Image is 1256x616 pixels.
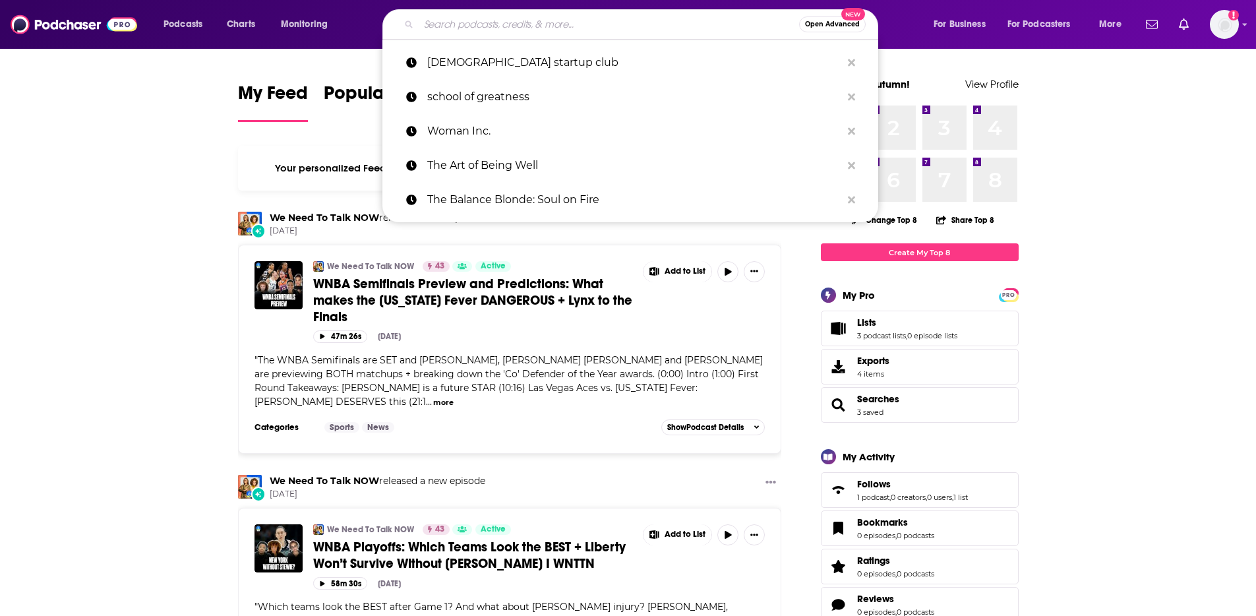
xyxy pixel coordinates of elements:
span: Lists [857,317,876,328]
a: Searches [825,396,852,414]
span: , [895,569,897,578]
button: Show More Button [760,475,781,491]
button: Open AdvancedNew [799,16,866,32]
a: We Need To Talk NOW [270,212,379,224]
button: open menu [154,14,220,35]
span: Charts [227,15,255,34]
button: open menu [1090,14,1138,35]
div: [DATE] [378,579,401,588]
div: [DATE] [378,332,401,341]
a: The Art of Being Well [382,148,878,183]
span: 4 items [857,369,889,379]
a: Lists [857,317,957,328]
span: PRO [1001,290,1017,300]
span: Podcasts [164,15,202,34]
a: Lists [825,319,852,338]
img: WNBA Playoffs: Which Teams Look the BEST + Liberty Won’t Survive Without Breanna Stewart I WNTTN [254,524,303,572]
img: We Need To Talk NOW [313,261,324,272]
a: 0 episodes [857,531,895,540]
button: Show More Button [744,261,765,282]
button: ShowPodcast Details [661,419,765,435]
span: Ratings [821,549,1019,584]
a: WNBA Playoffs: Which Teams Look the BEST + Liberty Won’t Survive Without [PERSON_NAME] I WNTTN [313,539,634,572]
button: Show profile menu [1210,10,1239,39]
span: , [895,531,897,540]
span: " [254,354,763,408]
a: 3 saved [857,408,883,417]
img: WNBA Semifinals Preview and Predictions: What makes the Indiana Fever DANGEROUS + Lynx to the Finals [254,261,303,309]
a: We Need To Talk NOW [327,261,414,272]
button: more [433,397,454,408]
a: 1 list [953,493,968,502]
button: open menu [999,14,1090,35]
span: , [952,493,953,502]
a: Follows [857,478,968,490]
span: [DATE] [270,226,485,237]
a: View Profile [965,78,1019,90]
span: Bookmarks [821,510,1019,546]
img: We Need To Talk NOW [313,524,324,535]
span: Bookmarks [857,516,908,528]
div: My Activity [843,450,895,463]
a: We Need To Talk NOW [327,524,414,535]
span: Add to List [665,266,705,276]
span: Popular Feed [324,82,436,112]
div: New Episode [251,224,266,238]
span: Exports [857,355,889,367]
span: 43 [435,523,444,536]
button: open menu [924,14,1002,35]
button: Share Top 8 [936,207,995,233]
a: Reviews [825,596,852,614]
span: Add to List [665,530,705,539]
img: We Need To Talk NOW [238,212,262,235]
a: WNBA Semifinals Preview and Predictions: What makes the [US_STATE] Fever DANGEROUS + Lynx to the ... [313,276,634,325]
div: Your personalized Feed is curated based on the Podcasts, Creators, Users, and Lists that you Follow. [238,146,782,191]
svg: Add a profile image [1228,10,1239,20]
span: For Business [934,15,986,34]
a: 0 podcasts [897,531,934,540]
span: Searches [857,393,899,405]
span: , [889,493,891,502]
span: Follows [857,478,891,490]
span: WNBA Semifinals Preview and Predictions: What makes the [US_STATE] Fever DANGEROUS + Lynx to the ... [313,276,632,325]
img: We Need To Talk NOW [238,475,262,499]
button: open menu [272,14,345,35]
img: User Profile [1210,10,1239,39]
a: 43 [423,524,450,535]
span: Follows [821,472,1019,508]
span: ... [426,396,432,408]
a: 3 podcast lists [857,331,906,340]
span: Ratings [857,555,890,567]
span: Lists [821,311,1019,346]
span: [DATE] [270,489,485,500]
button: Show More Button [643,261,712,282]
p: female startup club [427,46,841,80]
p: The Balance Blonde: Soul on Fire [427,183,841,217]
a: Active [475,261,511,272]
input: Search podcasts, credits, & more... [419,14,799,35]
a: Popular Feed [324,82,436,122]
a: Bookmarks [825,519,852,538]
span: Active [481,260,506,273]
a: school of greatness [382,80,878,114]
a: Reviews [857,593,934,605]
img: Podchaser - Follow, Share and Rate Podcasts [11,12,137,37]
a: 0 episodes [857,569,895,578]
a: Ratings [825,557,852,576]
span: Reviews [857,593,894,605]
a: Show notifications dropdown [1174,13,1194,36]
button: 47m 26s [313,330,367,343]
span: For Podcasters [1007,15,1071,34]
span: More [1099,15,1121,34]
span: My Feed [238,82,308,112]
a: 43 [423,261,450,272]
div: New Episode [251,487,266,501]
p: The Art of Being Well [427,148,841,183]
a: Bookmarks [857,516,934,528]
